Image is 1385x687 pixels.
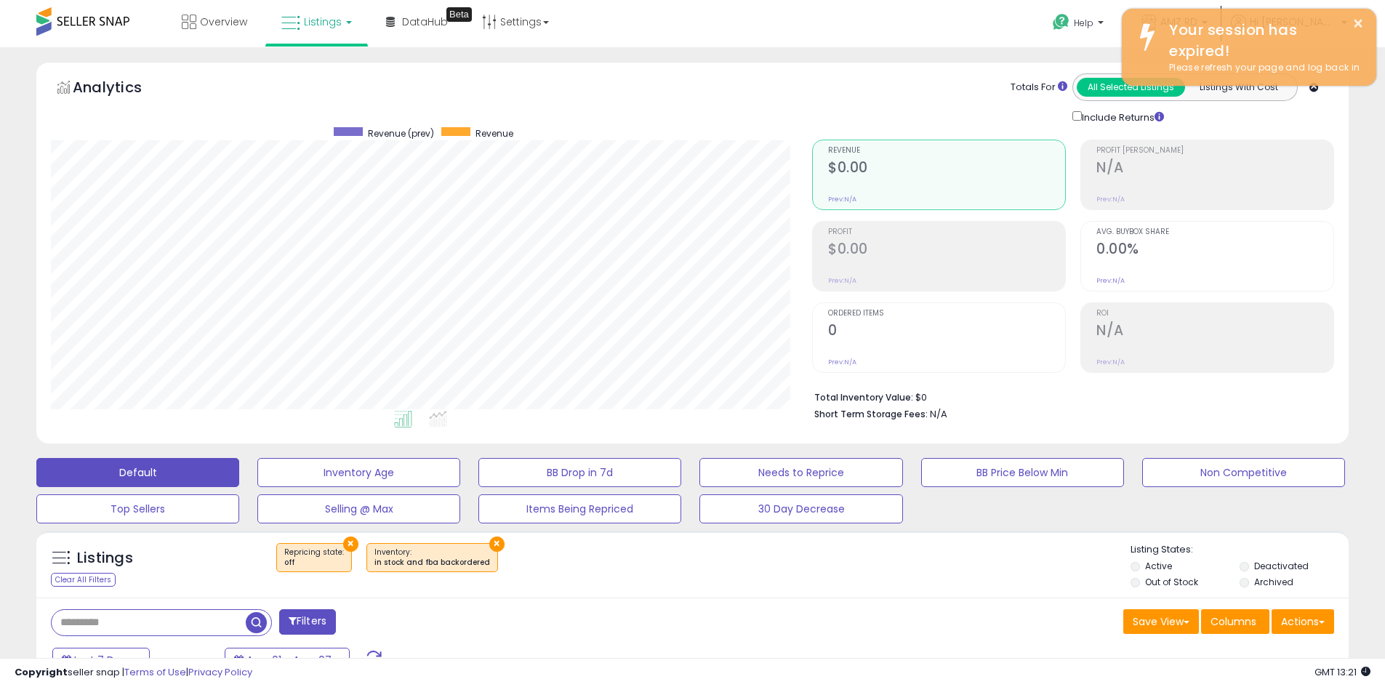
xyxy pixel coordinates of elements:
[478,494,681,523] button: Items Being Repriced
[814,391,913,403] b: Total Inventory Value:
[1145,576,1198,588] label: Out of Stock
[1184,78,1293,97] button: Listings With Cost
[1096,358,1125,366] small: Prev: N/A
[77,548,133,569] h5: Listings
[828,310,1065,318] span: Ordered Items
[257,494,460,523] button: Selling @ Max
[1096,159,1333,179] h2: N/A
[828,159,1065,179] h2: $0.00
[1131,543,1349,557] p: Listing States:
[1096,322,1333,342] h2: N/A
[52,648,150,672] button: Last 7 Days
[1061,108,1181,125] div: Include Returns
[478,458,681,487] button: BB Drop in 7d
[15,666,252,680] div: seller snap | |
[1096,310,1333,318] span: ROI
[368,127,434,140] span: Revenue (prev)
[1201,609,1269,634] button: Columns
[1145,560,1172,572] label: Active
[1096,147,1333,155] span: Profit [PERSON_NAME]
[225,648,350,672] button: Aug-01 - Aug-07
[74,653,132,667] span: Last 7 Days
[200,15,247,29] span: Overview
[475,127,513,140] span: Revenue
[152,654,219,668] span: Compared to:
[284,558,344,568] div: off
[343,537,358,552] button: ×
[828,228,1065,236] span: Profit
[284,547,344,569] span: Repricing state :
[1158,61,1365,75] div: Please refresh your page and log back in
[36,494,239,523] button: Top Sellers
[814,387,1323,405] li: $0
[1074,17,1093,29] span: Help
[304,15,342,29] span: Listings
[1254,576,1293,588] label: Archived
[188,665,252,679] a: Privacy Policy
[828,322,1065,342] h2: 0
[279,609,336,635] button: Filters
[1096,276,1125,285] small: Prev: N/A
[1096,228,1333,236] span: Avg. Buybox Share
[246,653,332,667] span: Aug-01 - Aug-07
[1211,614,1256,629] span: Columns
[828,195,856,204] small: Prev: N/A
[699,458,902,487] button: Needs to Reprice
[374,558,490,568] div: in stock and fba backordered
[374,547,490,569] span: Inventory :
[930,407,947,421] span: N/A
[1272,609,1334,634] button: Actions
[124,665,186,679] a: Terms of Use
[828,358,856,366] small: Prev: N/A
[73,77,170,101] h5: Analytics
[15,665,68,679] strong: Copyright
[1142,458,1345,487] button: Non Competitive
[489,537,505,552] button: ×
[51,573,116,587] div: Clear All Filters
[1096,195,1125,204] small: Prev: N/A
[1011,81,1067,95] div: Totals For
[1077,78,1185,97] button: All Selected Listings
[828,241,1065,260] h2: $0.00
[257,458,460,487] button: Inventory Age
[1123,609,1199,634] button: Save View
[1041,2,1118,47] a: Help
[921,458,1124,487] button: BB Price Below Min
[1352,15,1364,33] button: ×
[1096,241,1333,260] h2: 0.00%
[828,147,1065,155] span: Revenue
[446,7,472,22] div: Tooltip anchor
[402,15,448,29] span: DataHub
[1052,13,1070,31] i: Get Help
[1254,560,1309,572] label: Deactivated
[814,408,928,420] b: Short Term Storage Fees:
[1314,665,1370,679] span: 2025-08-18 13:21 GMT
[828,276,856,285] small: Prev: N/A
[36,458,239,487] button: Default
[1158,20,1365,61] div: Your session has expired!
[699,494,902,523] button: 30 Day Decrease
